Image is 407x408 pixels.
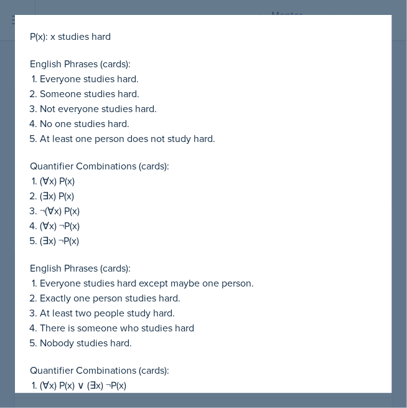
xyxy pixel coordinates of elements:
p: At least one person does not study hard. [40,131,377,146]
p: Quantifier Combinations (cards): [30,158,377,173]
p: (∀x) P(x) [40,173,377,188]
p: Exactly one person studies hard. [40,290,377,305]
p: (∀x) P(x) ∨ (∃x) ¬P(x) [40,377,377,392]
p: (∃x)(P(x) ∧ (∀x)(P(x) → x = x)) [40,392,377,407]
p: Nobody studies hard. [40,335,377,350]
p: P(x): x studies hard [30,29,377,44]
p: (∃x) ¬P(x) [40,233,377,248]
p: Quantifier Combinations (cards): [30,363,377,377]
p: Not everyone studies hard. [40,101,377,116]
p: English Phrases (cards): [30,260,377,275]
p: English Phrases (cards): [30,56,377,71]
p: No one studies hard. [40,116,377,131]
p: Everyone studies hard. [40,71,377,86]
p: At least two people study hard. [40,305,377,320]
p: Someone studies hard. [40,86,377,101]
p: (∃x) P(x) [40,188,377,203]
p: Everyone studies hard except maybe one person. [40,275,377,290]
p: ¬(∀x) P(x) [40,203,377,218]
p: (∀x) ¬P(x) [40,218,377,233]
p: There is someone who studies hard [40,320,377,335]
